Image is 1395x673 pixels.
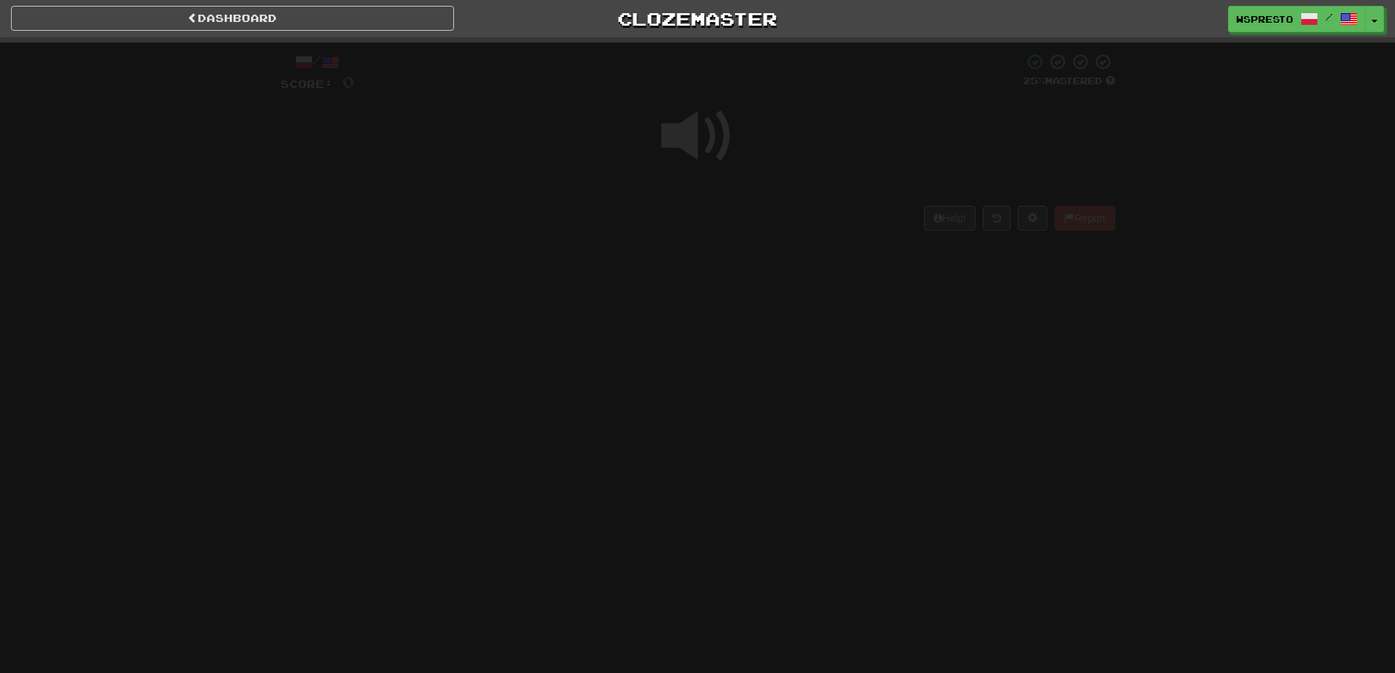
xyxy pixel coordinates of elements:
[333,41,405,56] span: Correct
[1054,206,1115,231] button: Report
[1325,12,1333,22] span: /
[442,39,454,56] span: 0
[1236,12,1293,26] span: wspresto
[983,206,1011,231] button: Round history (alt+y)
[280,78,333,90] span: Score:
[924,206,976,231] button: Help!
[342,72,354,91] span: 0
[756,39,768,56] span: 0
[1228,6,1366,32] a: wspresto /
[1029,39,1054,56] span: 10
[280,53,354,71] div: /
[1023,75,1045,86] span: 25 %
[627,41,719,56] span: Incorrect
[941,41,992,56] span: To go
[11,6,454,31] a: Dashboard
[476,6,919,31] a: Clozemaster
[1023,75,1115,88] div: Mastered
